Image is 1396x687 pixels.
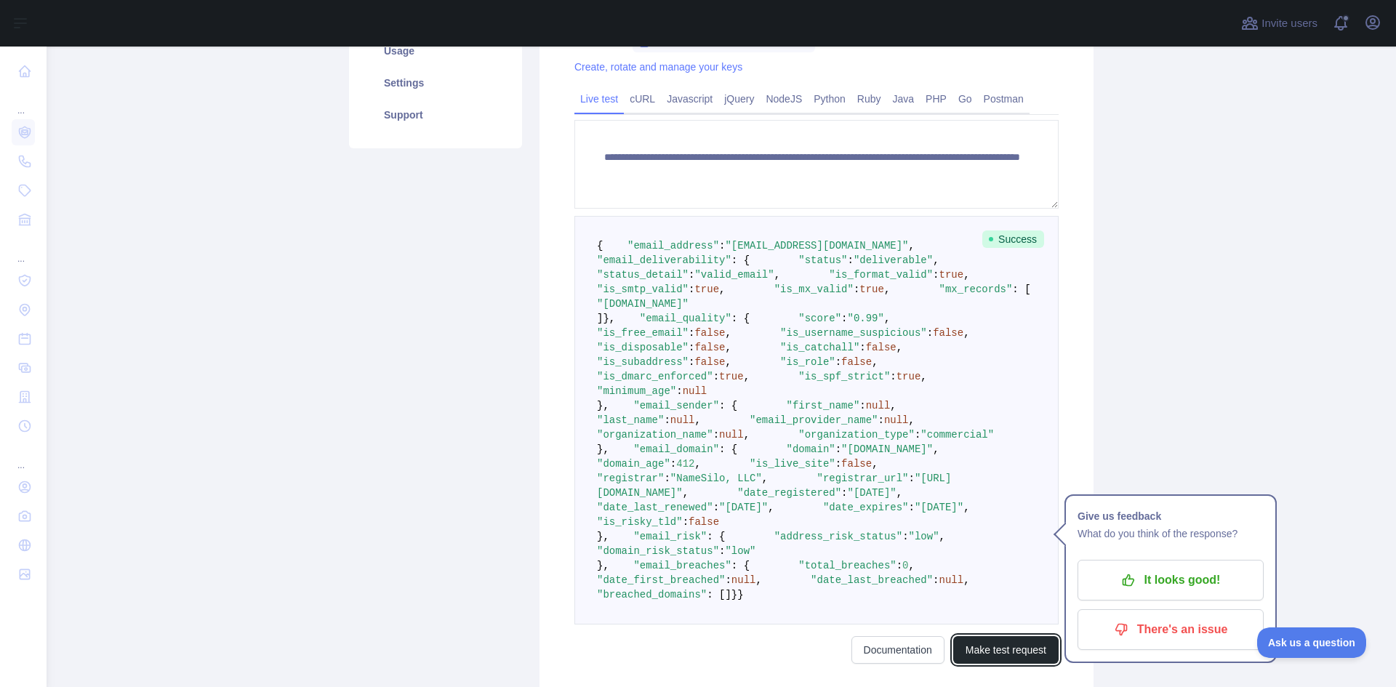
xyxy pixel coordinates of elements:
[661,87,718,111] a: Javascript
[603,313,615,324] span: },
[841,487,847,499] span: :
[597,371,713,382] span: "is_dmarc_enforced"
[1257,627,1367,658] iframe: Toggle Customer Support
[755,574,761,586] span: ,
[719,371,744,382] span: true
[1078,560,1264,600] button: It looks good!
[933,574,939,586] span: :
[719,400,737,411] span: : {
[915,429,920,441] span: :
[1261,15,1317,32] span: Invite users
[597,240,603,252] span: {
[909,531,939,542] span: "low"
[909,502,915,513] span: :
[664,414,670,426] span: :
[939,269,964,281] span: true
[694,284,719,295] span: true
[780,327,927,339] span: "is_username_suspicious"
[725,342,731,353] span: ,
[597,545,719,557] span: "domain_risk_status"
[731,589,737,600] span: }
[909,473,915,484] span: :
[811,574,933,586] span: "date_last_breached"
[841,313,847,324] span: :
[597,458,670,470] span: "domain_age"
[689,269,694,281] span: :
[597,574,725,586] span: "date_first_breached"
[933,327,963,339] span: false
[744,371,750,382] span: ,
[750,414,878,426] span: "email_provider_name"
[597,516,683,528] span: "is_risky_tld"
[798,254,847,266] span: "status"
[719,429,744,441] span: null
[670,473,762,484] span: "NameSilo, LLC"
[902,560,908,571] span: 0
[952,87,978,111] a: Go
[744,429,750,441] span: ,
[12,236,35,265] div: ...
[854,254,933,266] span: "deliverable"
[597,589,707,600] span: "breached_domains"
[689,284,694,295] span: :
[1078,609,1264,650] button: There's an issue
[676,385,682,397] span: :
[872,458,878,470] span: ,
[884,284,890,295] span: ,
[670,414,695,426] span: null
[731,254,750,266] span: : {
[597,502,713,513] span: "date_last_renewed"
[774,269,780,281] span: ,
[786,400,859,411] span: "first_name"
[1238,12,1320,35] button: Invite users
[597,414,664,426] span: "last_name"
[890,371,896,382] span: :
[890,400,896,411] span: ,
[963,269,969,281] span: ,
[597,473,664,484] span: "registrar"
[939,284,1013,295] span: "mx_records"
[12,442,35,471] div: ...
[597,356,689,368] span: "is_subaddress"
[366,35,505,67] a: Usage
[689,327,694,339] span: :
[808,87,851,111] a: Python
[574,61,742,73] a: Create, rotate and manage your keys
[780,356,835,368] span: "is_role"
[597,269,689,281] span: "status_detail"
[670,458,676,470] span: :
[12,87,35,116] div: ...
[597,284,689,295] span: "is_smtp_valid"
[760,87,808,111] a: NodeJS
[633,400,719,411] span: "email_sender"
[841,356,872,368] span: false
[939,574,964,586] span: null
[725,327,731,339] span: ,
[851,87,887,111] a: Ruby
[823,502,909,513] span: "date_expires"
[866,342,896,353] span: false
[683,516,689,528] span: :
[817,473,908,484] span: "registrar_url"
[774,284,854,295] span: "is_mx_valid"
[597,313,603,324] span: ]
[683,385,707,397] span: null
[689,356,694,368] span: :
[597,429,713,441] span: "organization_name"
[597,342,689,353] span: "is_disposable"
[725,574,731,586] span: :
[597,531,609,542] span: },
[707,589,731,600] span: : []
[597,400,609,411] span: },
[737,487,841,499] span: "date_registered"
[798,313,841,324] span: "score"
[896,560,902,571] span: :
[896,342,902,353] span: ,
[737,589,743,600] span: }
[884,414,909,426] span: null
[920,87,952,111] a: PHP
[713,429,719,441] span: :
[798,429,915,441] span: "organization_type"
[915,502,963,513] span: "[DATE]"
[366,67,505,99] a: Settings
